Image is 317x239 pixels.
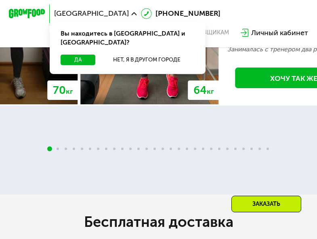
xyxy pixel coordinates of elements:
[251,27,308,38] div: Личный кабинет
[188,80,220,100] div: 64
[61,55,95,66] button: Да
[47,80,79,100] div: 70
[50,22,206,55] div: Вы находитесь в [GEOGRAPHIC_DATA] и [GEOGRAPHIC_DATA]?
[66,87,73,96] span: кг
[207,87,214,96] span: кг
[141,8,220,19] a: [PHONE_NUMBER]
[99,55,194,66] button: Нет, я в другом городе
[183,29,229,36] div: поставщикам
[231,196,301,212] div: Заказать
[54,10,129,17] span: [GEOGRAPHIC_DATA]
